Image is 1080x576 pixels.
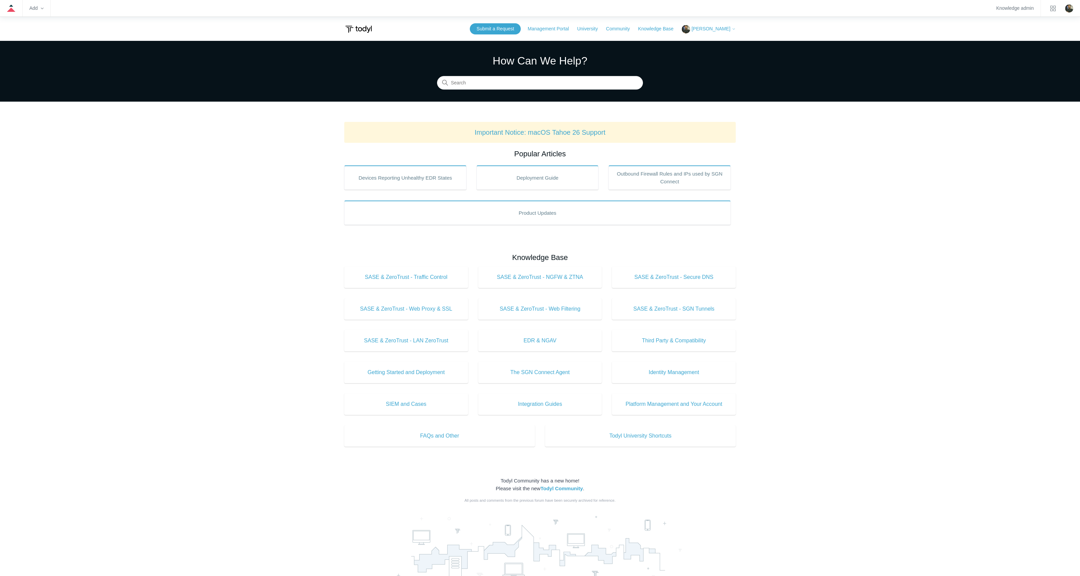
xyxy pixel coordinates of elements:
[344,165,466,190] a: Devices Reporting Unhealthy EDR States
[692,26,730,31] span: [PERSON_NAME]
[344,477,736,492] div: Todyl Community has a new home! Please visit the new .
[344,498,736,503] div: All posts and comments from the previous forum have been securely archived for reference.
[354,337,458,345] span: SASE & ZeroTrust - LAN ZeroTrust
[622,400,726,408] span: Platform Management and Your Account
[996,6,1034,10] a: Knowledge admin
[475,129,605,136] a: Important Notice: macOS Tahoe 26 Support
[437,76,643,90] input: Search
[478,393,602,415] a: Integration Guides
[344,201,731,225] a: Product Updates
[344,330,468,351] a: SASE & ZeroTrust - LAN ZeroTrust
[612,393,736,415] a: Platform Management and Your Account
[612,266,736,288] a: SASE & ZeroTrust - Secure DNS
[344,362,468,383] a: Getting Started and Deployment
[354,305,458,313] span: SASE & ZeroTrust - Web Proxy & SSL
[477,165,599,190] a: Deployment Guide
[622,273,726,281] span: SASE & ZeroTrust - Secure DNS
[344,148,736,159] h2: Popular Articles
[488,305,592,313] span: SASE & ZeroTrust - Web Filtering
[344,298,468,320] a: SASE & ZeroTrust - Web Proxy & SSL
[577,25,604,32] a: University
[612,298,736,320] a: SASE & ZeroTrust - SGN Tunnels
[638,25,680,32] a: Knowledge Base
[344,252,736,263] h2: Knowledge Base
[344,23,373,35] img: Todyl Support Center Help Center home page
[344,425,535,447] a: FAQs and Other
[545,425,736,447] a: Todyl University Shortcuts
[606,25,637,32] a: Community
[29,6,44,10] zd-hc-trigger: Add
[622,368,726,376] span: Identity Management
[478,330,602,351] a: EDR & NGAV
[1065,4,1073,12] img: user avatar
[354,368,458,376] span: Getting Started and Deployment
[354,273,458,281] span: SASE & ZeroTrust - Traffic Control
[555,432,726,440] span: Todyl University Shortcuts
[488,400,592,408] span: Integration Guides
[622,337,726,345] span: Third Party & Compatibility
[488,337,592,345] span: EDR & NGAV
[344,266,468,288] a: SASE & ZeroTrust - Traffic Control
[478,266,602,288] a: SASE & ZeroTrust - NGFW & ZTNA
[612,362,736,383] a: Identity Management
[622,305,726,313] span: SASE & ZeroTrust - SGN Tunnels
[478,362,602,383] a: The SGN Connect Agent
[437,53,643,69] h1: How Can We Help?
[682,25,736,33] button: [PERSON_NAME]
[540,486,583,491] a: Todyl Community
[344,393,468,415] a: SIEM and Cases
[354,432,525,440] span: FAQs and Other
[609,165,731,190] a: Outbound Firewall Rules and IPs used by SGN Connect
[478,298,602,320] a: SASE & ZeroTrust - Web Filtering
[528,25,576,32] a: Management Portal
[1065,4,1073,12] zd-hc-trigger: Click your profile icon to open the profile menu
[488,368,592,376] span: The SGN Connect Agent
[470,23,521,34] a: Submit a Request
[354,400,458,408] span: SIEM and Cases
[612,330,736,351] a: Third Party & Compatibility
[488,273,592,281] span: SASE & ZeroTrust - NGFW & ZTNA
